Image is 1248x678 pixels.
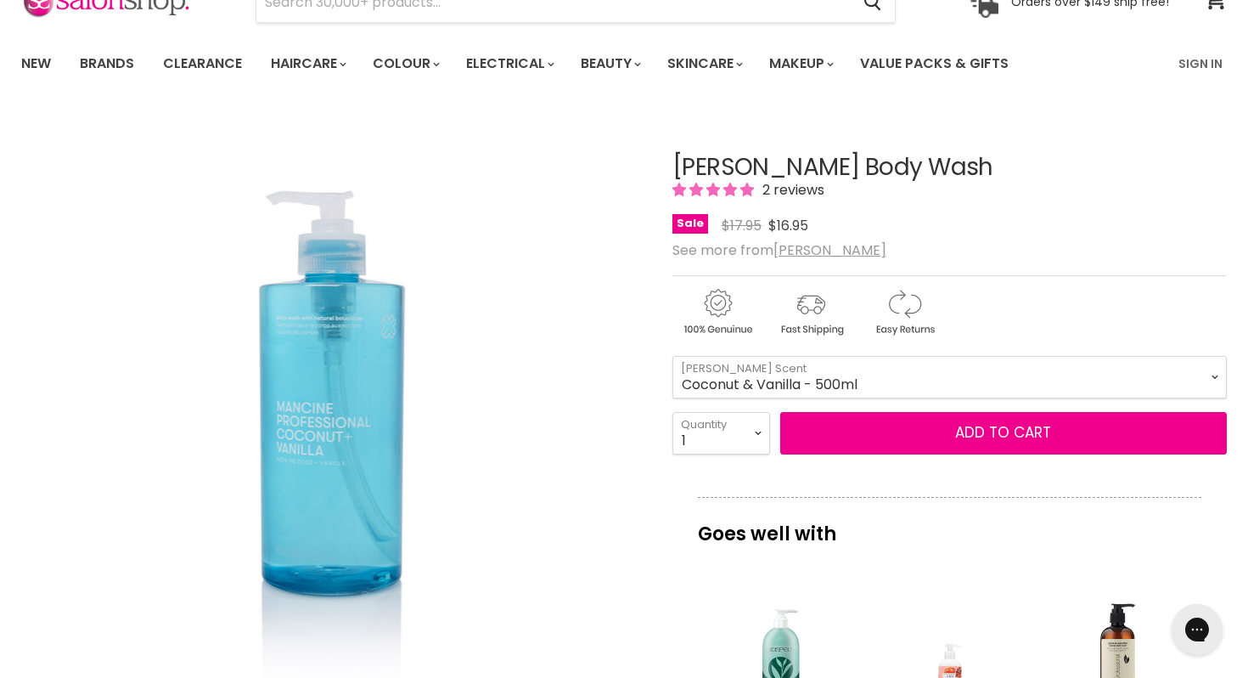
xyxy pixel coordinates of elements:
span: $17.95 [722,216,762,235]
a: Haircare [258,46,357,82]
select: Quantity [672,412,770,455]
a: Clearance [150,46,255,82]
span: Sale [672,214,708,234]
a: Skincare [655,46,753,82]
ul: Main menu [8,39,1095,88]
iframe: Gorgias live chat messenger [1163,598,1231,661]
a: Makeup [756,46,844,82]
button: Add to cart [780,412,1227,455]
span: See more from [672,240,886,260]
img: genuine.gif [672,286,762,338]
a: Sign In [1168,46,1233,82]
img: returns.gif [859,286,949,338]
span: Add to cart [955,422,1051,443]
a: Colour [360,46,450,82]
span: $16.95 [768,216,808,235]
span: 5.00 stars [672,180,757,200]
a: Electrical [453,46,565,82]
a: Brands [67,46,147,82]
p: Goes well with [698,497,1201,553]
a: Beauty [568,46,651,82]
img: shipping.gif [766,286,856,338]
a: [PERSON_NAME] [773,240,886,260]
a: New [8,46,64,82]
a: Value Packs & Gifts [847,46,1021,82]
span: 2 reviews [757,180,824,200]
h1: [PERSON_NAME] Body Wash [672,155,1227,181]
